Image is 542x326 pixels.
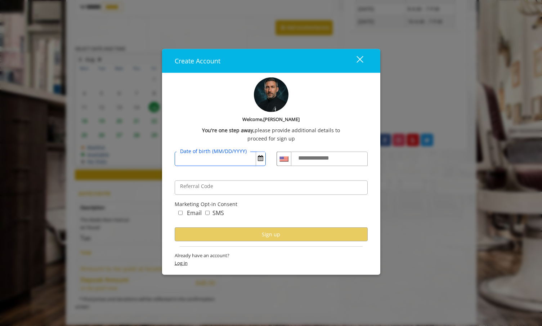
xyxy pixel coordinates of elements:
div: Marketing Opt-in Consent [175,200,368,208]
button: Sign up [175,227,368,241]
input: marketing_email_concern [178,210,183,215]
button: close dialog [343,53,368,68]
label: Referral Code [176,182,217,190]
span: Create Account [175,56,220,65]
div: proceed for sign up [175,135,368,143]
span: Log in [175,259,368,267]
div: close dialog [348,55,363,66]
b: You're one step away, [202,126,255,134]
img: profile-pic [254,77,288,112]
div: Country [277,152,291,166]
input: marketing_sms_concern [205,210,210,215]
input: ReferralCode [175,180,368,195]
label: SMS [212,208,224,218]
input: DateOfBirth [175,152,266,166]
label: Email [187,208,202,218]
b: Welcome,[PERSON_NAME] [242,115,300,123]
button: Open Calendar [256,152,265,164]
span: Already have an account? [175,252,368,259]
label: Date of birth (MM/DD/YYYY) [176,147,250,155]
div: please provide additional details to [175,126,368,134]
